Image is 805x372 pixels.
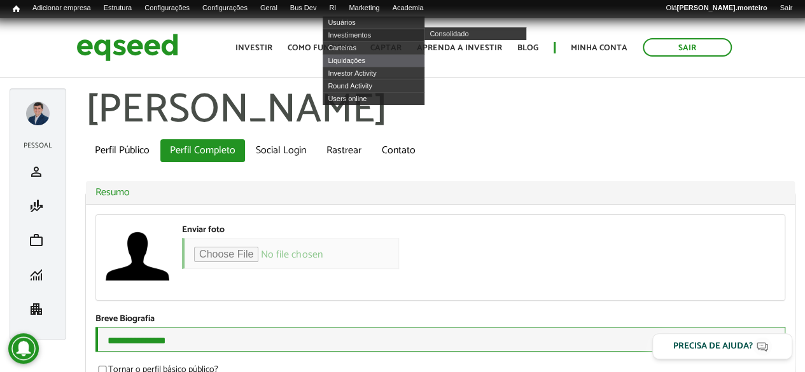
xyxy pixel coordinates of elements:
[20,301,56,317] a: apartment
[29,233,44,248] span: work
[85,88,795,133] h1: [PERSON_NAME]
[160,139,245,162] a: Perfil Completo
[106,224,169,288] img: Foto de LEANDRO BORGES
[13,4,20,13] span: Início
[20,267,56,282] a: monitoring
[517,44,538,52] a: Blog
[138,3,196,13] a: Configurações
[95,315,155,324] label: Breve Biografia
[26,3,97,13] a: Adicionar empresa
[323,3,342,13] a: RI
[17,155,59,189] li: Meu perfil
[20,233,56,248] a: work
[773,3,799,13] a: Sair
[85,139,159,162] a: Perfil Público
[95,188,785,198] a: Resumo
[17,292,59,326] li: Minha empresa
[246,139,316,162] a: Social Login
[20,198,56,214] a: finance_mode
[254,3,284,13] a: Geral
[29,301,44,317] span: apartment
[17,142,59,149] h2: Pessoal
[659,3,773,13] a: Olá[PERSON_NAME].monteiro
[372,139,425,162] a: Contato
[26,102,50,125] a: Expandir menu
[29,267,44,282] span: monitoring
[643,38,732,57] a: Sair
[417,44,502,52] a: Aprenda a investir
[284,3,323,13] a: Bus Dev
[288,44,355,52] a: Como funciona
[182,226,225,235] label: Enviar foto
[76,31,178,64] img: EqSeed
[6,3,26,15] a: Início
[235,44,272,52] a: Investir
[106,224,169,288] a: Ver perfil do usuário.
[676,4,767,11] strong: [PERSON_NAME].monteiro
[20,164,56,179] a: person
[342,3,386,13] a: Marketing
[17,223,59,258] li: Meu portfólio
[571,44,627,52] a: Minha conta
[317,139,371,162] a: Rastrear
[29,198,44,214] span: finance_mode
[97,3,139,13] a: Estrutura
[386,3,430,13] a: Academia
[29,164,44,179] span: person
[17,189,59,223] li: Minha simulação
[17,258,59,292] li: Minhas rodadas de investimento
[323,16,424,29] a: Usuários
[196,3,254,13] a: Configurações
